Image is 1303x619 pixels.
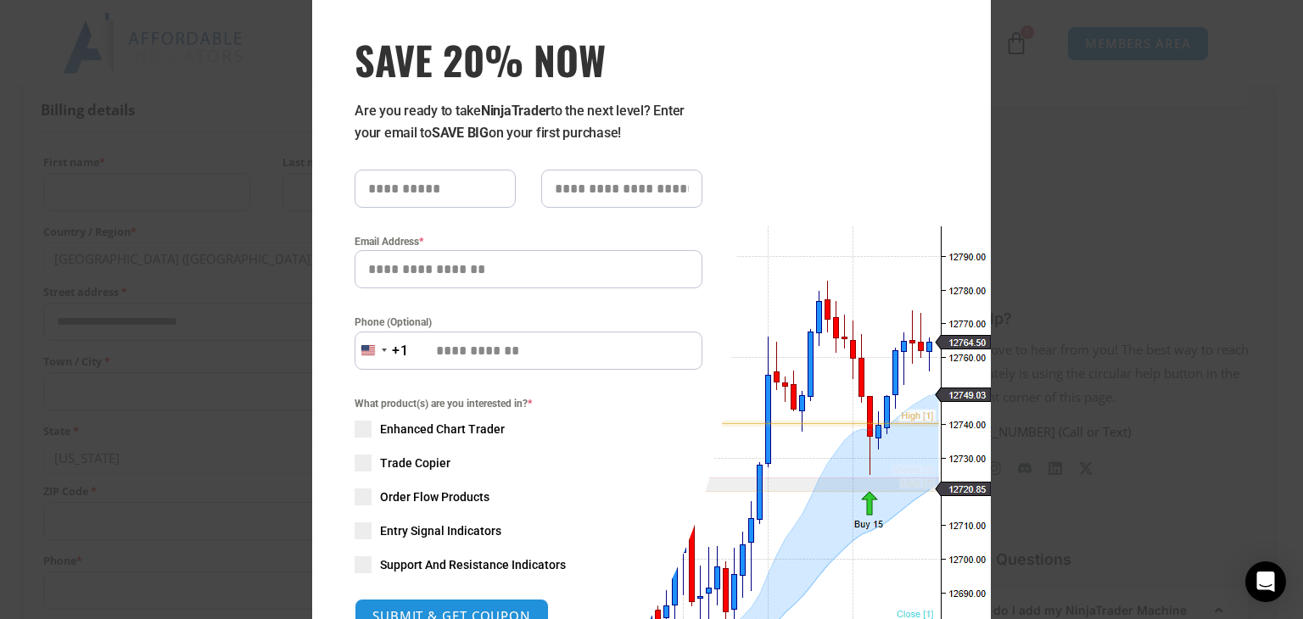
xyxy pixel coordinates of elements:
span: Support And Resistance Indicators [380,556,566,573]
label: Enhanced Chart Trader [355,421,702,438]
span: Trade Copier [380,454,450,471]
p: Are you ready to take to the next level? Enter your email to on your first purchase! [355,100,702,144]
div: +1 [392,340,409,362]
label: Phone (Optional) [355,314,702,331]
div: Open Intercom Messenger [1245,561,1286,602]
span: What product(s) are you interested in? [355,395,702,412]
label: Trade Copier [355,454,702,471]
span: Entry Signal Indicators [380,522,501,539]
label: Email Address [355,233,702,250]
button: Selected country [355,332,409,370]
strong: NinjaTrader [481,103,551,119]
label: Order Flow Products [355,488,702,505]
span: SAVE 20% NOW [355,36,702,83]
span: Order Flow Products [380,488,489,505]
span: Enhanced Chart Trader [380,421,505,438]
label: Entry Signal Indicators [355,522,702,539]
label: Support And Resistance Indicators [355,556,702,573]
strong: SAVE BIG [432,125,489,141]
